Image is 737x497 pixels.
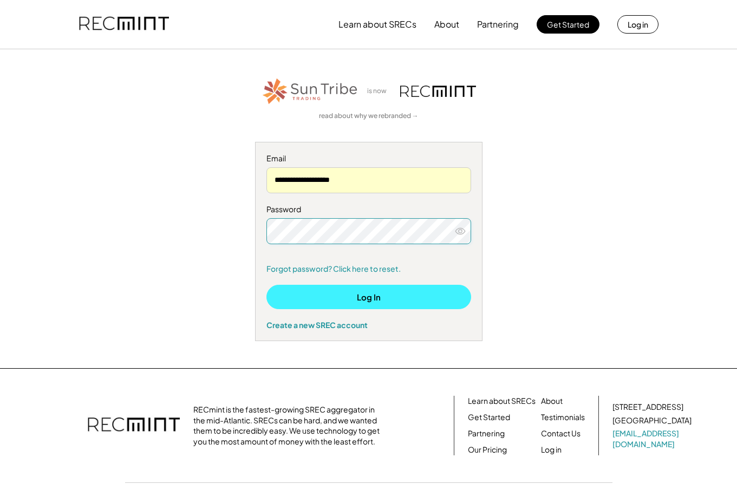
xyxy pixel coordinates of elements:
[612,402,683,413] div: [STREET_ADDRESS]
[266,285,471,309] button: Log In
[193,404,386,447] div: RECmint is the fastest-growing SREC aggregator in the mid-Atlantic. SRECs can be hard, and we wan...
[541,444,562,455] a: Log in
[468,412,510,423] a: Get Started
[468,428,505,439] a: Partnering
[266,320,471,330] div: Create a new SREC account
[266,153,471,164] div: Email
[468,444,507,455] a: Our Pricing
[319,112,419,121] a: read about why we rebranded →
[262,76,359,106] img: STT_Horizontal_Logo%2B-%2BColor.png
[364,87,395,96] div: is now
[617,15,658,34] button: Log in
[612,415,692,426] div: [GEOGRAPHIC_DATA]
[338,14,416,35] button: Learn about SRECs
[468,396,536,407] a: Learn about SRECs
[434,14,459,35] button: About
[541,428,581,439] a: Contact Us
[541,396,563,407] a: About
[400,86,476,97] img: recmint-logotype%403x.png
[88,407,180,444] img: recmint-logotype%403x.png
[79,6,169,43] img: recmint-logotype%403x.png
[537,15,599,34] button: Get Started
[266,264,471,274] a: Forgot password? Click here to reset.
[612,428,694,449] a: [EMAIL_ADDRESS][DOMAIN_NAME]
[477,14,519,35] button: Partnering
[266,204,471,215] div: Password
[541,412,585,423] a: Testimonials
